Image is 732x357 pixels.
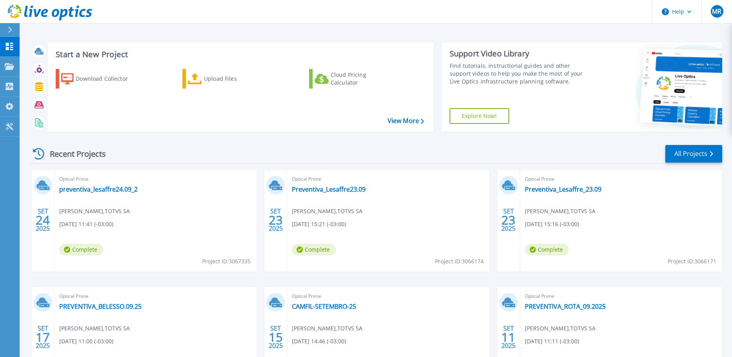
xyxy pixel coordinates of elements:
span: [DATE] 11:11 (-03:00) [525,337,579,346]
div: SET 2025 [501,323,516,352]
div: Support Video Library [450,49,592,59]
span: Complete [59,244,103,256]
div: SET 2025 [35,323,50,352]
span: 23 [501,217,515,223]
span: [PERSON_NAME] , TOTVS SA [525,207,595,216]
span: [DATE] 14:46 (-03:00) [292,337,346,346]
span: Optical Prime [59,292,252,301]
a: CAMFIL-SETEMBRO-25 [292,303,356,310]
div: SET 2025 [501,206,516,234]
a: Preventiva_Lesaffre_23.09 [525,185,601,193]
a: All Projects [665,145,722,163]
span: Optical Prime [292,292,484,301]
span: 11 [501,334,515,341]
div: Cloud Pricing Calculator [331,71,393,87]
div: SET 2025 [268,323,283,352]
div: Upload Files [204,71,267,87]
span: [PERSON_NAME] , TOTVS SA [59,207,130,216]
span: 24 [36,217,50,223]
span: [DATE] 15:21 (-03:00) [292,220,346,228]
span: Optical Prime [525,175,717,183]
a: Explore Now! [450,108,509,124]
span: 23 [269,217,283,223]
span: Complete [525,244,569,256]
span: 15 [269,334,283,341]
span: Project ID: 3066171 [668,257,716,266]
h3: Start a New Project [56,50,424,59]
span: [PERSON_NAME] , TOTVS SA [292,324,362,333]
a: preventiva_lesaffre24.09_2 [59,185,138,193]
span: [PERSON_NAME] , TOTVS SA [59,324,130,333]
span: [DATE] 11:41 (-03:00) [59,220,113,228]
span: Optical Prime [525,292,717,301]
span: Optical Prime [59,175,252,183]
div: Recent Projects [30,144,117,163]
div: SET 2025 [268,206,283,234]
span: Project ID: 3067335 [202,257,251,266]
span: Optical Prime [292,175,484,183]
span: 17 [36,334,50,341]
span: Project ID: 3066174 [435,257,484,266]
span: [PERSON_NAME] , TOTVS SA [292,207,362,216]
span: [DATE] 11:00 (-03:00) [59,337,113,346]
div: Download Collector [76,71,138,87]
div: SET 2025 [35,206,50,234]
a: Download Collector [56,69,143,89]
span: [DATE] 15:16 (-03:00) [525,220,579,228]
a: Preventiva_Lesaffre23.09 [292,185,366,193]
a: PREVENTIVA_ROTA_09.2025 [525,303,606,310]
a: Cloud Pricing Calculator [309,69,397,89]
span: MR [712,8,721,14]
span: [PERSON_NAME] , TOTVS SA [525,324,595,333]
a: PREVENTIVA_BELESSO.09.25 [59,303,142,310]
div: Find tutorials, instructional guides and other support videos to help you make the most of your L... [450,62,592,85]
a: Upload Files [182,69,270,89]
span: Complete [292,244,336,256]
a: View More [388,117,424,125]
